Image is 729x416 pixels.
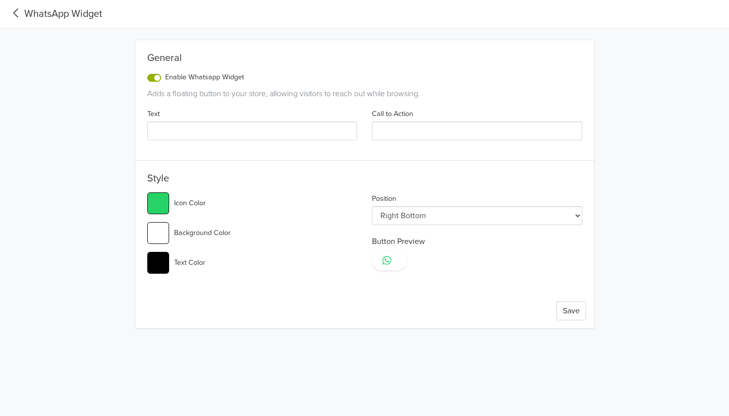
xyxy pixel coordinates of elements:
[174,257,205,268] label: Text Color
[147,173,582,188] h5: Style
[8,6,102,21] a: WhatsApp Widget
[174,198,206,209] label: Icon Color
[372,237,582,246] h6: Button Preview
[556,301,586,320] button: Save
[372,193,396,204] label: Position
[174,228,231,238] label: Background Color
[165,72,244,83] label: Enable Whatsapp Widget
[372,109,413,119] label: Call to Action
[147,52,582,68] div: General
[147,109,160,119] label: Text
[147,88,582,100] div: Adds a floating button to your store, allowing visitors to reach out while browsing.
